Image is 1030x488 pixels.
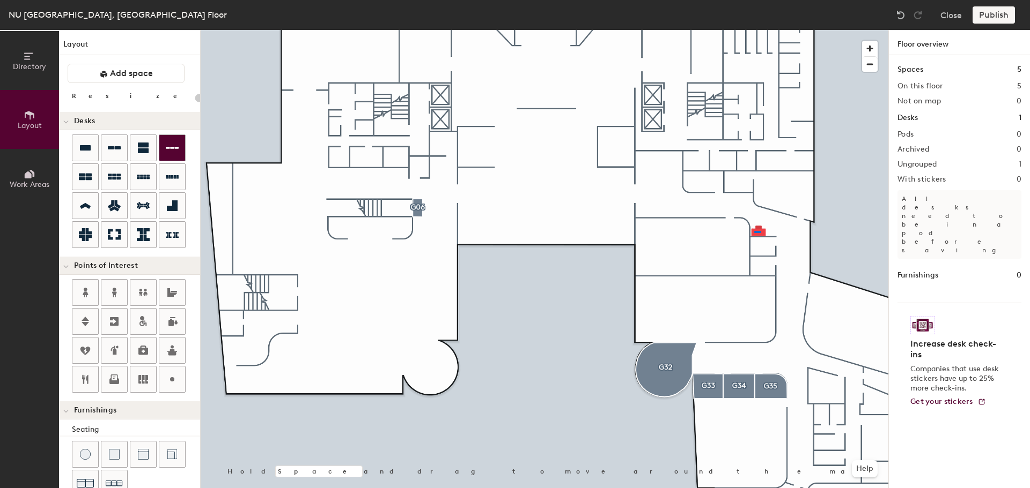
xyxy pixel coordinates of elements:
h1: Desks [897,112,918,124]
span: Add space [110,68,153,79]
a: Get your stickers [910,397,986,407]
img: Redo [913,10,923,20]
button: Help [852,460,878,477]
span: Directory [13,62,46,71]
h2: 0 [1017,175,1021,184]
img: Sticker logo [910,316,935,334]
button: Stool [72,441,99,468]
span: Desks [74,117,95,125]
h2: Archived [897,145,929,154]
h1: 1 [1019,112,1021,124]
h2: On this floor [897,82,943,91]
span: Layout [18,121,42,130]
img: Undo [895,10,906,20]
div: Seating [72,424,200,436]
h2: Not on map [897,97,941,106]
button: Close [940,6,962,24]
img: Couch (middle) [138,449,149,460]
button: Couch (corner) [159,441,186,468]
h2: 0 [1017,130,1021,139]
button: Cushion [101,441,128,468]
span: Get your stickers [910,397,973,406]
h1: Layout [59,39,200,55]
span: Furnishings [74,406,116,415]
p: Companies that use desk stickers have up to 25% more check-ins. [910,364,1002,393]
img: Stool [80,449,91,460]
h1: 0 [1017,269,1021,281]
button: Couch (middle) [130,441,157,468]
h2: 1 [1019,160,1021,169]
img: Couch (corner) [167,449,178,460]
h2: 0 [1017,97,1021,106]
h2: With stickers [897,175,946,184]
span: Work Areas [10,180,49,189]
img: Cushion [109,449,120,460]
h4: Increase desk check-ins [910,339,1002,360]
h2: 0 [1017,145,1021,154]
div: NU [GEOGRAPHIC_DATA], [GEOGRAPHIC_DATA] Floor [9,8,227,21]
p: All desks need to be in a pod before saving [897,190,1021,259]
span: Points of Interest [74,261,138,270]
button: Add space [68,64,185,83]
h1: Furnishings [897,269,938,281]
h2: Ungrouped [897,160,937,169]
h2: 5 [1017,82,1021,91]
h2: Pods [897,130,914,139]
h1: 5 [1017,64,1021,76]
div: Resize [72,92,190,100]
h1: Spaces [897,64,923,76]
h1: Floor overview [889,30,1030,55]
